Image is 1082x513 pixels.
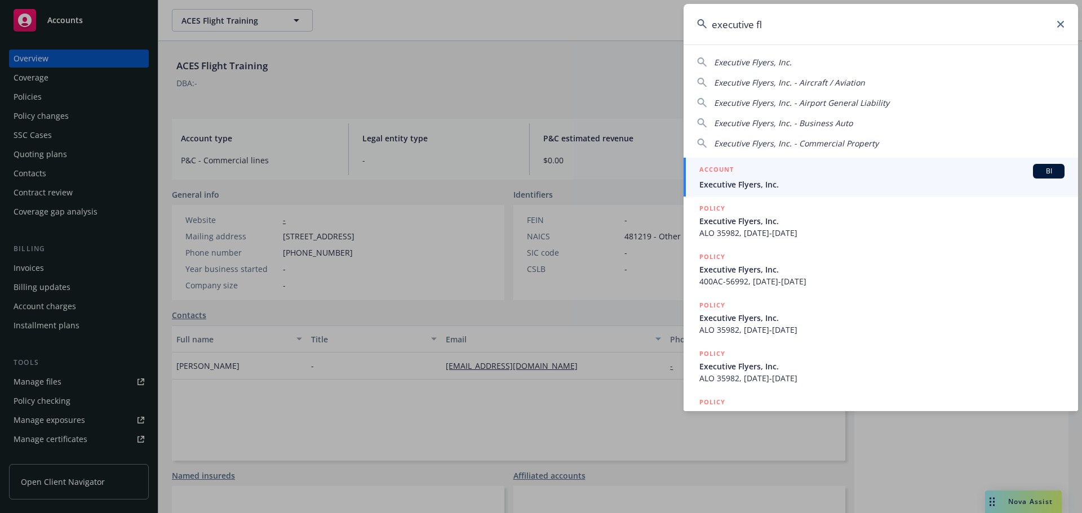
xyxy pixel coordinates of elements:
[699,312,1065,324] span: Executive Flyers, Inc.
[684,342,1078,390] a: POLICYExecutive Flyers, Inc.ALO 35982, [DATE]-[DATE]
[699,324,1065,336] span: ALO 35982, [DATE]-[DATE]
[684,197,1078,245] a: POLICYExecutive Flyers, Inc.ALO 35982, [DATE]-[DATE]
[699,300,725,311] h5: POLICY
[699,227,1065,239] span: ALO 35982, [DATE]-[DATE]
[714,77,865,88] span: Executive Flyers, Inc. - Aircraft / Aviation
[699,360,1065,372] span: Executive Flyers, Inc.
[699,251,725,262] h5: POLICY
[714,138,879,149] span: Executive Flyers, Inc. - Commercial Property
[684,245,1078,293] a: POLICYExecutive Flyers, Inc.400AC-56992, [DATE]-[DATE]
[714,57,792,68] span: Executive Flyers, Inc.
[699,215,1065,227] span: Executive Flyers, Inc.
[714,118,853,128] span: Executive Flyers, Inc. - Business Auto
[699,396,725,408] h5: POLICY
[684,390,1078,439] a: POLICYExecutive Flyers, Inc.
[1037,166,1060,176] span: BI
[699,164,734,177] h5: ACCOUNT
[699,264,1065,275] span: Executive Flyers, Inc.
[699,203,725,214] h5: POLICY
[699,275,1065,287] span: 400AC-56992, [DATE]-[DATE]
[684,158,1078,197] a: ACCOUNTBIExecutive Flyers, Inc.
[699,179,1065,190] span: Executive Flyers, Inc.
[684,293,1078,342] a: POLICYExecutive Flyers, Inc.ALO 35982, [DATE]-[DATE]
[684,4,1078,44] input: Search...
[714,97,889,108] span: Executive Flyers, Inc. - Airport General Liability
[699,372,1065,384] span: ALO 35982, [DATE]-[DATE]
[699,409,1065,421] span: Executive Flyers, Inc.
[699,348,725,359] h5: POLICY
